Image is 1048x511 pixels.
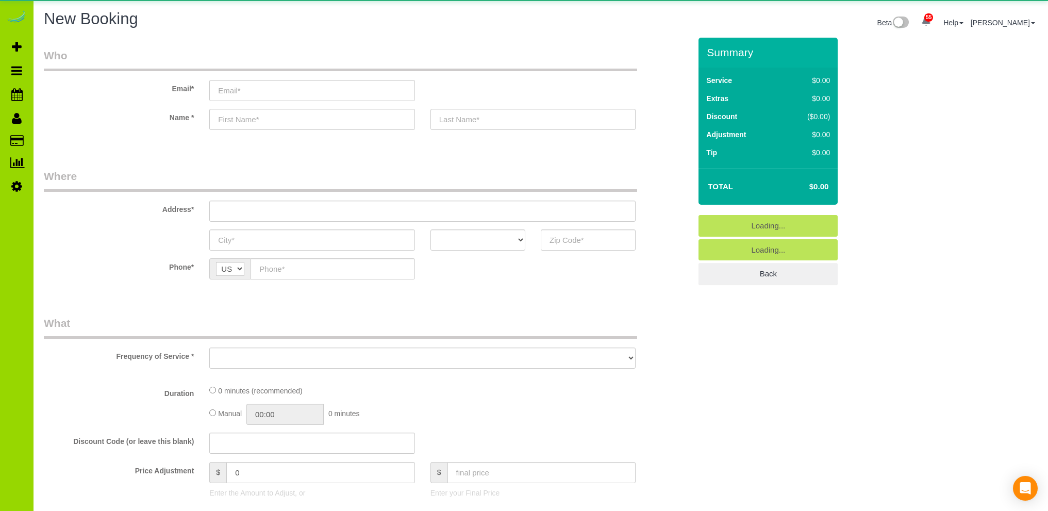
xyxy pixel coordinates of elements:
[328,409,360,418] span: 0 minutes
[209,80,414,101] input: Email*
[36,109,202,123] label: Name *
[706,111,737,122] label: Discount
[447,462,636,483] input: final price
[971,19,1035,27] a: [PERSON_NAME]
[36,201,202,215] label: Address*
[706,147,717,158] label: Tip
[786,129,830,140] div: $0.00
[786,93,830,104] div: $0.00
[36,258,202,272] label: Phone*
[430,488,636,498] p: Enter your Final Price
[786,147,830,158] div: $0.00
[924,13,933,22] span: 55
[36,462,202,476] label: Price Adjustment
[36,433,202,447] label: Discount Code (or leave this blank)
[218,387,302,395] span: 0 minutes (recommended)
[708,182,733,191] strong: Total
[44,316,637,339] legend: What
[36,348,202,361] label: Frequency of Service *
[44,169,637,192] legend: Where
[706,93,728,104] label: Extras
[430,462,447,483] span: $
[209,109,414,130] input: First Name*
[1013,476,1038,501] div: Open Intercom Messenger
[36,385,202,399] label: Duration
[218,409,242,418] span: Manual
[44,48,637,71] legend: Who
[6,10,27,25] img: Automaid Logo
[209,229,414,251] input: City*
[778,183,828,191] h4: $0.00
[706,129,746,140] label: Adjustment
[251,258,414,279] input: Phone*
[209,462,226,483] span: $
[786,75,830,86] div: $0.00
[786,111,830,122] div: ($0.00)
[707,46,833,58] h3: Summary
[892,17,909,30] img: New interface
[209,488,414,498] p: Enter the Amount to Adjust, or
[36,80,202,94] label: Email*
[943,19,963,27] a: Help
[706,75,732,86] label: Service
[430,109,636,130] input: Last Name*
[916,10,936,33] a: 55
[877,19,909,27] a: Beta
[698,263,838,285] a: Back
[44,10,138,28] span: New Booking
[541,229,636,251] input: Zip Code*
